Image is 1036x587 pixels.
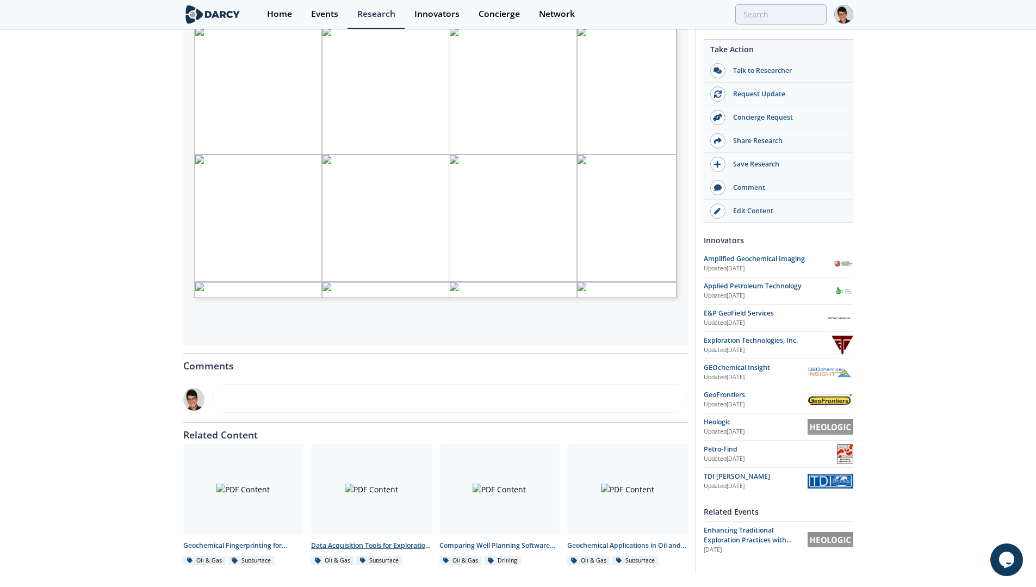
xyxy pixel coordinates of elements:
div: TDI [PERSON_NAME] [704,472,808,481]
div: Amplified Geochemical Imaging [704,254,834,264]
img: TDI Brooks [808,474,853,489]
div: Subsurface [356,556,403,566]
div: Concierge [479,10,520,18]
div: Geochemical Applications in Oil and Gas [567,541,688,551]
img: Exploration Technologies, Inc. [832,336,853,355]
div: [DATE] [704,546,800,554]
div: Geochemical Fingerprinting for Production Allocation - Innovator Comparison [183,541,304,551]
img: pfbUXw5ZTiaeWmDt62ge [183,388,205,411]
div: Updated [DATE] [704,428,808,436]
div: Take Action [704,44,853,59]
div: Request Update [725,89,847,99]
img: Applied Petroleum Technology [834,281,853,300]
span: Enhancing Traditional Exploration Practices with Novel Helium Survey Technology [704,526,792,565]
a: PDF Content Geochemical Fingerprinting for Production Allocation - Innovator Comparison Oil & Gas... [179,444,308,566]
div: Petro-Find [704,444,837,454]
div: Home [267,10,292,18]
a: PDF Content Comparing Well Planning Software Across Leading Innovators - Innovator Comparison Oil... [436,444,564,566]
a: Heologic Updated[DATE] Heologic [704,417,853,436]
div: Updated [DATE] [704,373,808,382]
div: Concierge Request [725,113,847,122]
div: Comment [725,183,847,193]
div: Updated [DATE] [704,264,834,273]
div: Subsurface [228,556,275,566]
div: Drilling [484,556,521,566]
img: Profile [834,5,853,24]
div: Subsurface [612,556,659,566]
div: Comments [183,354,688,371]
div: Research [357,10,395,18]
div: Oil & Gas [183,556,226,566]
div: Innovators [704,231,853,250]
div: Network [539,10,575,18]
a: Applied Petroleum Technology Updated[DATE] Applied Petroleum Technology [704,281,853,300]
iframe: chat widget [990,543,1025,576]
img: logo-wide.svg [183,5,243,24]
div: E&P GeoField Services [704,308,826,318]
div: Related Events [704,502,853,521]
div: Updated [DATE] [704,482,808,491]
a: GeoFrontiers Updated[DATE] GeoFrontiers [704,390,853,409]
div: Data Acquisition Tools for Exploration - Technology Landscape [311,541,432,551]
a: PDF Content Data Acquisition Tools for Exploration - Technology Landscape Oil & Gas Subsurface [307,444,436,566]
input: Advanced Search [735,4,827,24]
a: Petro-Find Updated[DATE] Petro-Find [704,444,853,464]
div: Save Research [725,159,847,169]
div: Exploration Technologies, Inc. [704,336,832,345]
div: Edit Content [725,206,847,216]
div: Heologic [704,417,808,427]
a: GEOchemical Insight Updated[DATE] GEOchemical Insight [704,363,853,382]
div: Updated [DATE] [704,346,832,355]
a: TDI [PERSON_NAME] Updated[DATE] TDI Brooks [704,472,853,491]
img: Heologic [808,419,853,434]
img: GEOchemical Insight [808,367,853,378]
a: Amplified Geochemical Imaging Updated[DATE] Amplified Geochemical Imaging [704,254,853,273]
img: Heologic [808,532,853,547]
img: Petro-Find [837,444,853,464]
div: Oil & Gas [567,556,610,566]
a: Enhancing Traditional Exploration Practices with Novel Helium Survey Technology [DATE] Heologic [704,526,853,554]
div: Updated [DATE] [704,319,826,328]
img: Amplified Geochemical Imaging [834,254,853,273]
div: Applied Petroleum Technology [704,281,834,291]
div: Oil & Gas [311,556,354,566]
div: Updated [DATE] [704,455,837,464]
div: Innovators [414,10,460,18]
a: PDF Content Geochemical Applications in Oil and Gas Oil & Gas Subsurface [563,444,692,566]
div: Talk to Researcher [725,66,847,76]
div: Related Content [183,423,688,440]
div: Events [311,10,338,18]
img: E&P GeoField Services [826,308,853,328]
div: Oil & Gas [439,556,482,566]
a: E&P GeoField Services Updated[DATE] E&P GeoField Services [704,308,853,328]
img: GeoFrontiers [808,394,853,405]
a: Exploration Technologies, Inc. Updated[DATE] Exploration Technologies, Inc. [704,336,853,355]
div: Share Research [725,136,847,146]
div: Updated [DATE] [704,400,808,409]
div: GeoFrontiers [704,390,808,400]
div: Comparing Well Planning Software Across Leading Innovators - Innovator Comparison [439,541,560,551]
a: Edit Content [704,200,853,223]
div: GEOchemical Insight [704,363,808,373]
div: Updated [DATE] [704,292,834,300]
